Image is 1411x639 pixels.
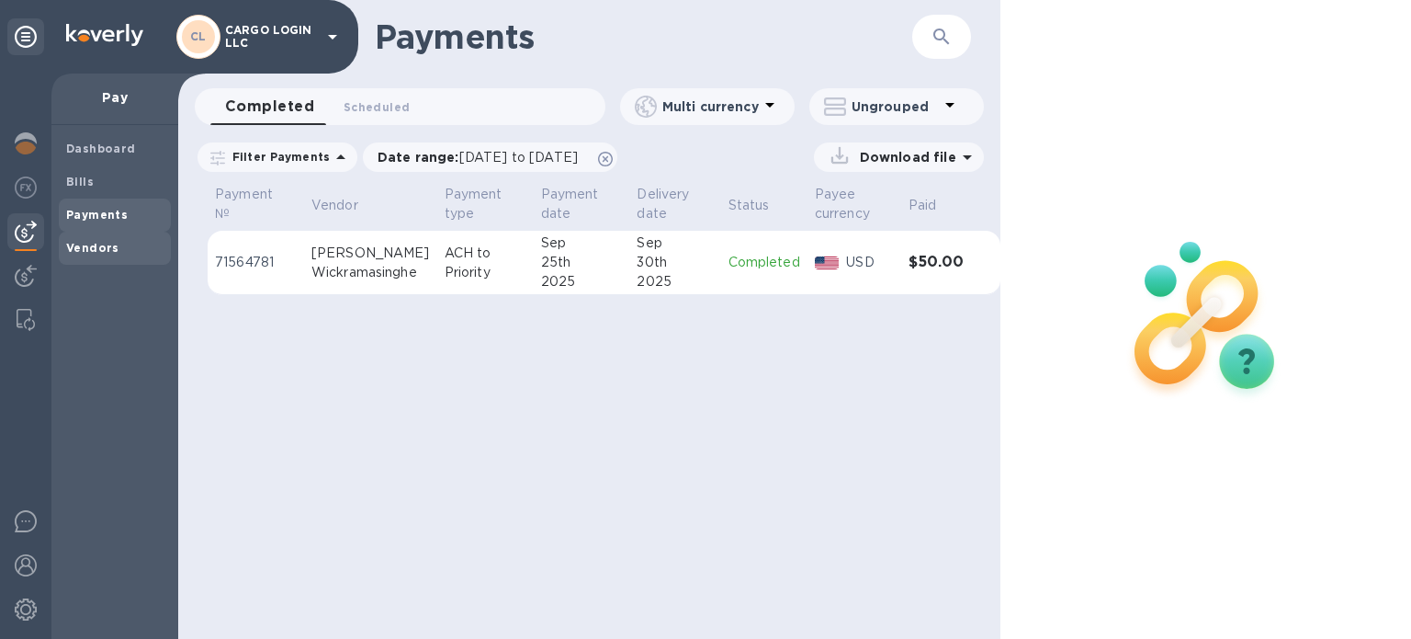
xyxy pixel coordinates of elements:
div: Date range:[DATE] to [DATE] [363,143,617,172]
p: Date range : [378,148,587,166]
img: Foreign exchange [15,177,37,199]
span: Paid [909,196,961,215]
div: Wickramasinghe [311,263,430,282]
div: 25th [541,253,623,272]
span: Delivery date [637,185,713,223]
b: Payments [66,208,128,222]
span: [DATE] to [DATE] [459,150,578,165]
p: Ungrouped [852,97,939,116]
span: Completed [225,94,314,120]
div: 2025 [637,272,713,291]
p: ACH to Priority [445,244,526,282]
div: Sep [637,234,713,253]
div: Unpin categories [7,18,44,55]
span: Status [728,196,794,215]
p: USD [846,253,893,272]
b: CL [190,29,207,43]
p: Completed [728,253,800,272]
p: Multi currency [662,97,759,116]
div: 30th [637,253,713,272]
p: Pay [66,88,164,107]
b: Dashboard [66,142,136,155]
img: USD [815,257,840,269]
h1: Payments [375,17,912,56]
p: 71564781 [215,253,297,272]
div: 2025 [541,272,623,291]
p: Payment № [215,185,273,223]
p: Payment date [541,185,599,223]
b: Bills [66,175,94,188]
h3: $50.00 [909,254,964,271]
span: Payment № [215,185,297,223]
p: CARGO LOGIN LLC [225,24,317,50]
div: Sep [541,234,623,253]
img: Logo [66,24,143,46]
span: Payee currency [815,185,894,223]
div: [PERSON_NAME] [311,244,430,263]
p: Payment type [445,185,502,223]
span: Scheduled [344,97,410,117]
p: Vendor [311,196,358,215]
b: Vendors [66,241,119,255]
p: Paid [909,196,937,215]
p: Filter Payments [225,149,330,165]
span: Payment date [541,185,623,223]
p: Download file [852,148,956,166]
span: Payment type [445,185,526,223]
p: Delivery date [637,185,689,223]
span: Vendor [311,196,382,215]
p: Payee currency [815,185,870,223]
p: Status [728,196,770,215]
